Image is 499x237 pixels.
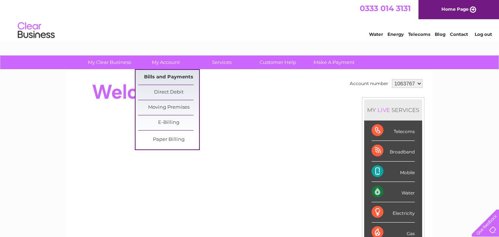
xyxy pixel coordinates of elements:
[408,31,430,37] a: Telecoms
[17,19,55,42] img: logo.png
[138,115,199,130] a: E-Billing
[79,55,140,69] a: My Clear Business
[75,4,424,36] div: Clear Business is a trading name of Verastar Limited (registered in [GEOGRAPHIC_DATA] No. 3667643...
[372,141,415,161] div: Broadband
[435,31,445,37] a: Blog
[304,55,365,69] a: Make A Payment
[191,55,252,69] a: Services
[364,99,422,121] div: MY SERVICES
[369,31,383,37] a: Water
[138,70,199,85] a: Bills and Payments
[372,202,415,223] div: Electricity
[372,182,415,202] div: Water
[387,31,404,37] a: Energy
[372,121,415,141] div: Telecoms
[372,162,415,182] div: Mobile
[135,55,196,69] a: My Account
[450,31,468,37] a: Contact
[475,31,492,37] a: Log out
[138,100,199,115] a: Moving Premises
[247,55,308,69] a: Customer Help
[138,132,199,147] a: Paper Billing
[376,106,392,114] div: LIVE
[348,77,390,90] td: Account number
[360,4,411,13] a: 0333 014 3131
[138,85,199,100] a: Direct Debit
